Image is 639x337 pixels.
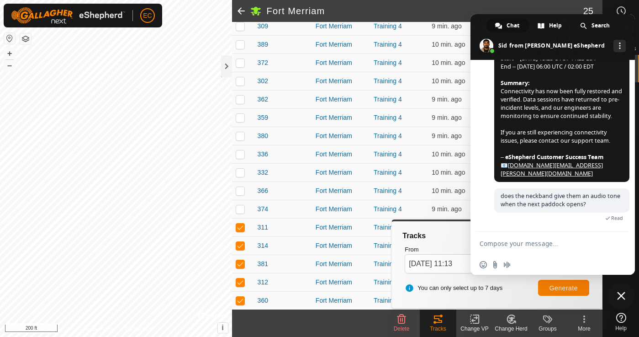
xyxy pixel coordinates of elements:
a: Help [603,309,639,335]
div: Fort Merriam [316,296,366,305]
button: + [4,48,15,59]
div: Fort Merriam [316,150,366,159]
span: Oct 10, 2025, 12:04 PM [432,187,465,194]
button: i [218,323,228,333]
div: Fort Merriam [316,241,366,251]
span: Insert an emoji [480,261,487,268]
span: Oct 10, 2025, 12:04 PM [432,150,465,158]
div: Chat [487,19,528,32]
span: 332 [258,168,268,177]
span: Oct 10, 2025, 12:04 PM [432,114,461,121]
span: Oct 10, 2025, 12:04 PM [432,22,461,30]
span: ✅ Service Restored Cellular Network Outage (Super SIM – Data Connectivity) Start – [DATE] 15:25 U... [501,4,623,177]
span: 366 [258,186,268,196]
span: 309 [258,21,268,31]
a: [DOMAIN_NAME][EMAIL_ADDRESS][PERSON_NAME][DOMAIN_NAME] [501,161,603,177]
button: Reset Map [4,33,15,44]
label: From [405,245,493,254]
a: Training 4 [374,242,402,249]
span: i [222,324,223,332]
span: 359 [258,113,268,123]
span: Oct 10, 2025, 12:04 PM [432,59,465,66]
div: Help [529,19,571,32]
span: Oct 10, 2025, 12:04 PM [432,205,461,213]
div: Fort Merriam [316,58,366,68]
span: 380 [258,131,268,141]
span: Generate [549,284,578,292]
button: Map Layers [20,33,31,44]
a: Training 4 [374,22,402,30]
span: Help [549,19,562,32]
span: Oct 10, 2025, 12:04 PM [432,77,465,85]
span: 312 [258,278,268,287]
div: Fort Merriam [316,168,366,177]
span: 389 [258,40,268,49]
div: Fort Merriam [316,186,366,196]
div: Fort Merriam [316,40,366,49]
span: Delete [394,326,410,332]
div: More channels [613,40,626,52]
div: More [566,325,602,333]
textarea: Compose your message... [480,240,606,248]
a: Training 4 [374,96,402,103]
span: 302 [258,76,268,86]
button: Generate [538,280,589,296]
span: Oct 10, 2025, 12:04 PM [432,96,461,103]
span: – eShepherd Customer Success Team [501,153,603,161]
div: Fort Merriam [316,76,366,86]
div: Change Herd [493,325,529,333]
a: Training 4 [374,187,402,194]
div: Search [572,19,619,32]
span: Oct 10, 2025, 12:04 PM [432,132,461,139]
span: 311 [258,223,268,232]
div: Fort Merriam [316,21,366,31]
span: 360 [258,296,268,305]
span: 362 [258,95,268,104]
img: Gallagher Logo [11,7,125,24]
span: Chat [507,19,519,32]
a: Training 4 [374,59,402,66]
span: 336 [258,150,268,159]
div: Fort Merriam [316,259,366,269]
a: Training 4 [374,224,402,231]
span: 314 [258,241,268,251]
div: Fort Merriam [316,113,366,123]
span: Send a file [491,261,499,268]
a: Training 4 [374,150,402,158]
span: 374 [258,204,268,214]
a: Privacy Policy [80,325,114,333]
div: Change VP [456,325,493,333]
span: EC [143,11,152,21]
span: Read [611,215,623,221]
a: Training 4 [374,41,402,48]
div: Close chat [607,282,635,310]
div: Fort Merriam [316,131,366,141]
div: Fort Merriam [316,278,366,287]
a: Contact Us [125,325,152,333]
a: Training 4 [374,114,402,121]
button: – [4,60,15,71]
div: Fort Merriam [316,223,366,232]
h2: Fort Merriam [267,5,583,16]
a: Training 4 [374,260,402,267]
a: Training 4 [374,297,402,304]
a: Training 4 [374,77,402,85]
div: Groups [529,325,566,333]
div: Fort Merriam [316,95,366,104]
span: You can only select up to 7 days [405,284,502,293]
span: Help [615,326,627,331]
span: Summary: [501,79,530,87]
span: Search [591,19,610,32]
a: Training 4 [374,132,402,139]
span: 25 [583,4,593,18]
span: Oct 10, 2025, 12:04 PM [432,169,465,176]
span: Audio message [503,261,511,268]
span: Oct 10, 2025, 12:04 PM [432,41,465,48]
div: Tracks [420,325,456,333]
span: 372 [258,58,268,68]
div: Fort Merriam [316,204,366,214]
a: Training 4 [374,205,402,213]
a: Training 4 [374,278,402,286]
span: does the neckband give them an audio tone when the next paddock opens? [501,192,620,208]
div: Tracks [401,230,593,241]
